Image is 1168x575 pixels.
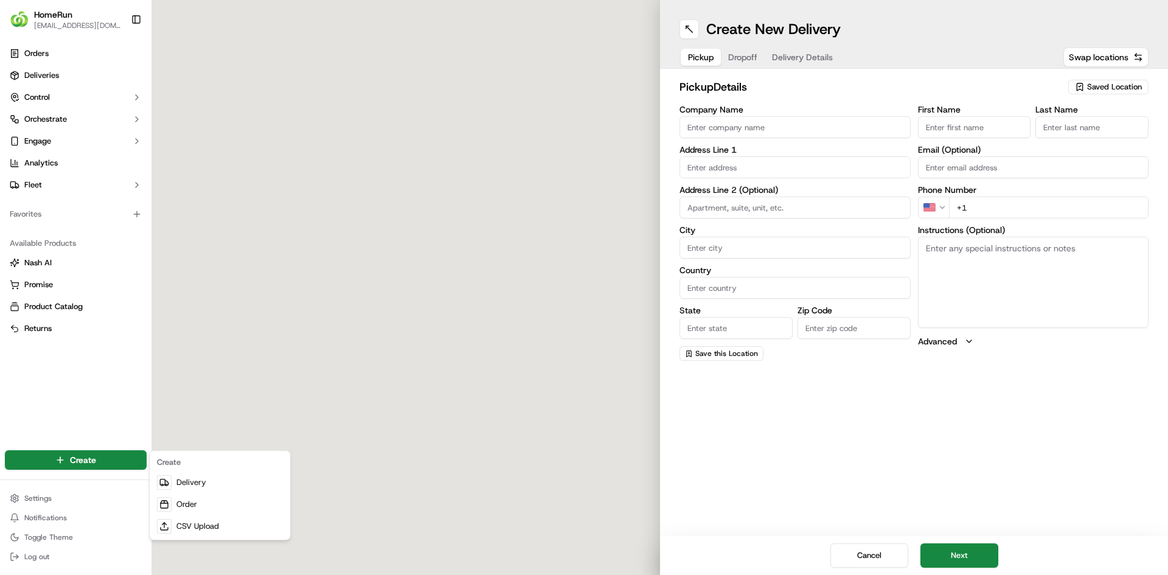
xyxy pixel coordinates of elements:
button: Next [920,543,998,568]
span: Save this Location [695,349,758,358]
span: Deliveries [24,70,59,81]
span: Analytics [24,158,58,169]
h1: Create New Delivery [706,19,841,39]
div: Available Products [5,234,147,253]
span: Notifications [24,513,67,523]
label: State [680,306,793,315]
input: Enter zip code [798,317,911,339]
a: Order [152,493,288,515]
span: Create [70,454,96,466]
input: Enter first name [918,116,1031,138]
span: Dropoff [728,51,757,63]
span: Settings [24,493,52,503]
span: HomeRun [34,9,72,21]
span: Log out [24,552,49,562]
label: Advanced [918,335,957,347]
label: Address Line 2 (Optional) [680,186,911,194]
label: Country [680,266,911,274]
input: Enter phone number [949,197,1149,218]
label: First Name [918,105,1031,114]
span: Saved Location [1087,82,1142,92]
label: Email (Optional) [918,145,1149,154]
a: Delivery [152,472,288,493]
input: Enter address [680,156,911,178]
label: Last Name [1035,105,1149,114]
button: Cancel [830,543,908,568]
label: Address Line 1 [680,145,911,154]
input: Enter city [680,237,911,259]
span: Delivery Details [772,51,833,63]
input: Enter company name [680,116,911,138]
label: City [680,226,911,234]
input: Enter email address [918,156,1149,178]
input: Apartment, suite, unit, etc. [680,197,911,218]
label: Instructions (Optional) [918,226,1149,234]
span: Orchestrate [24,114,67,125]
span: Toggle Theme [24,532,73,542]
span: Nash AI [24,257,52,268]
div: Favorites [5,204,147,224]
span: Fleet [24,179,42,190]
label: Zip Code [798,306,911,315]
span: Pickup [688,51,714,63]
div: Create [152,453,288,472]
img: HomeRun [10,10,29,29]
span: Engage [24,136,51,147]
input: Enter state [680,317,793,339]
a: CSV Upload [152,515,288,537]
span: Product Catalog [24,301,83,312]
span: Swap locations [1069,51,1128,63]
span: [EMAIL_ADDRESS][DOMAIN_NAME] [34,21,121,30]
label: Company Name [680,105,911,114]
span: Control [24,92,50,103]
span: Promise [24,279,53,290]
h2: pickup Details [680,78,1061,96]
input: Enter country [680,277,911,299]
label: Phone Number [918,186,1149,194]
span: Orders [24,48,49,59]
span: Returns [24,323,52,334]
input: Enter last name [1035,116,1149,138]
